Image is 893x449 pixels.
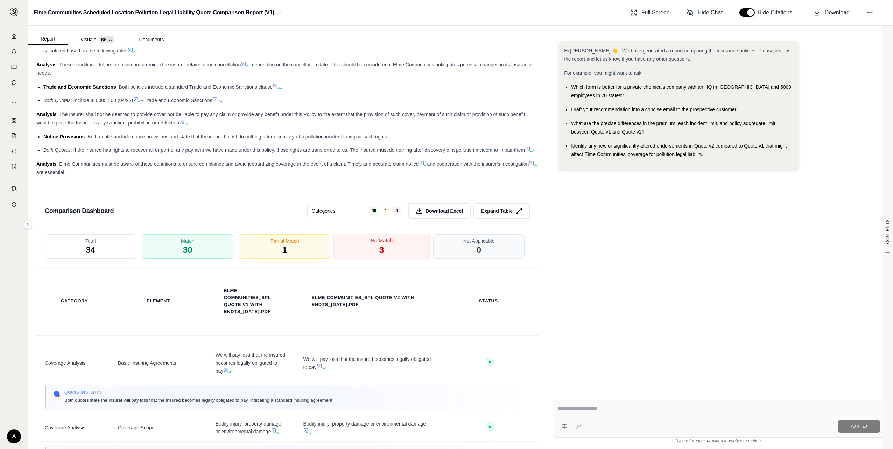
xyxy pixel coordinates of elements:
[851,423,859,429] span: Ask
[564,70,643,76] span: For example, you might want to ask:
[303,355,433,371] span: We will pay loss that the insured becomes legally obligated to pay
[7,5,21,19] button: Expand sidebar
[5,197,23,211] a: Legal Search Engine
[71,98,133,103] span: : Include IL 00052 00 (04/22)
[408,203,471,219] button: Download Excel
[486,422,494,433] button: ●
[36,161,57,167] strong: Analysis
[564,48,789,62] span: Hi [PERSON_NAME] 👋 - We have generated a report comparing the insurance policies. Please review t...
[307,204,405,218] button: Categories3013
[216,283,287,319] th: Elme Communities_SPL Quote v1 with Endts_[DATE].pdf
[488,359,492,365] span: ●
[64,390,333,395] span: Qumis INSIGHTS
[52,293,96,309] th: Category
[811,6,852,20] button: Download
[45,205,114,217] h3: Comparison Dashboard
[24,220,32,229] button: Expand sidebar
[216,351,287,375] span: We will pay loss that the insured becomes legally obligated to pay
[825,8,850,17] span: Download
[427,161,529,167] span: and cooperation with the insurer's investigation
[43,98,71,103] span: Both Quotes
[5,98,23,112] a: Single Policy
[5,144,23,158] a: Custom Report
[43,134,85,140] span: Notice Provisions
[382,207,390,215] span: 1
[270,237,299,244] span: Partial Match
[5,113,23,127] a: Policy Comparisons
[216,420,287,436] span: Bodily injury, property damage or environmental damage
[282,244,287,256] span: 1
[5,159,23,173] a: Coverage Table
[43,84,116,90] span: Trade and Economic Sanctions
[684,6,725,20] button: Hide Chat
[5,182,23,196] a: Contract Analysis
[312,207,336,214] span: Categories
[571,143,787,157] span: Identify any new or significantly altered endorsements in Quote v2 compared to Quote v1 that migh...
[838,420,880,433] button: Ask
[426,207,463,214] span: Download Excel
[371,237,393,244] span: No Match
[303,420,433,436] span: Bodily injury, property damage or environmental damage
[7,429,21,443] div: A
[477,244,481,256] span: 0
[118,424,199,432] span: Coverage Scope
[571,107,736,112] span: Draft your recommendation into a concise email to the prospective customer
[369,207,379,215] span: 30
[5,45,23,59] a: Documents Vault
[53,390,60,397] img: Qumis
[64,397,333,404] span: Both quotes state the insurer will pay loss that the insured becomes legally obligated to pay, in...
[45,424,101,432] span: Coverage Analysis
[10,8,18,16] img: Expand sidebar
[571,84,791,98] span: Which form is better for a private chemicals company with an HQ in [GEOGRAPHIC_DATA] and 5000 emp...
[758,8,797,17] span: Hide Citations
[68,34,126,45] button: Visuals
[71,147,525,153] span: : If the insured has rights to recover all or part of any payment we have made under this policy,...
[36,62,533,76] span: , depending on the cancellation date. This should be considered if Elme Communities anticipates p...
[141,98,212,103] span: - Trade and Economic Sanctions
[481,207,513,214] span: Expand Table
[885,219,891,244] span: CONTENTS
[641,8,670,17] span: Full Screen
[188,120,189,126] span: .
[379,244,384,256] span: 3
[473,203,530,219] button: Expand Table
[571,121,775,135] span: What are the precise differences in the premium, each incident limit, and policy aggregate limit ...
[5,76,23,90] a: Chat
[118,359,199,367] span: Basic Insuring Agreements
[138,293,178,309] th: Element
[486,358,494,369] button: ●
[5,60,23,74] a: Prompt Library
[45,359,101,367] span: Coverage Analysis
[57,161,419,167] span: : Elme Communities must be aware of these conditions to ensure compliance and avoid jeopardizing ...
[43,147,71,153] span: Both Quotes
[303,290,433,312] th: Elme Communities_SPL Quote v2 with Endts_[DATE].pdf
[85,134,388,140] span: : Both quotes include notice provisions and state that the insured must do nothing after discover...
[57,62,241,67] span: : These conditions define the minimum premium the insurer retains upon cancellation
[116,84,273,90] span: : Both policies include a standard Trade and Economic Sanctions clause
[86,244,95,256] span: 34
[183,244,192,256] span: 30
[281,84,282,90] span: .
[126,34,176,45] button: Documents
[28,33,68,45] button: Report
[36,112,57,117] strong: Analysis
[221,98,222,103] span: .
[5,29,23,43] a: Home
[99,36,114,43] span: BETA
[36,62,57,67] strong: Analysis
[698,8,723,17] span: Hide Chat
[85,237,96,244] span: Total
[36,170,65,175] span: are essential.
[553,438,885,443] div: *Use references provided to verify information.
[36,112,525,126] span: : The Insurer shall not be deemed to provide cover nor be liable to pay any claim or provide any ...
[463,237,495,244] span: Not Applicable
[136,48,138,54] span: .
[488,424,492,429] span: ●
[393,207,401,215] span: 3
[627,6,673,20] button: Full Screen
[5,129,23,143] a: Claim Coverage
[533,147,535,153] span: .
[34,6,274,19] h2: Elme Communities Scheduled Location Pollution Legal Liability Quote Comparison Report (V1)
[471,293,506,309] th: Status
[181,237,194,244] span: Match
